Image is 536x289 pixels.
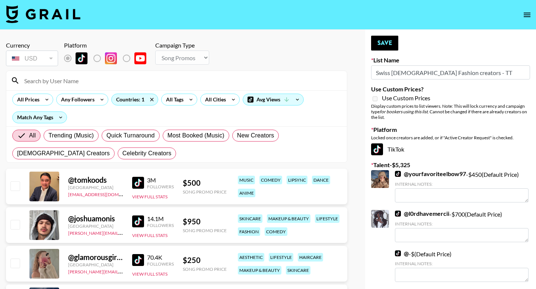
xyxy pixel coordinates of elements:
[267,214,310,223] div: makeup & beauty
[68,190,143,197] a: [EMAIL_ADDRESS][DOMAIN_NAME]
[183,189,227,195] div: Song Promo Price
[134,52,146,64] img: YouTube
[147,184,174,189] div: Followers
[112,94,158,105] div: Countries: 1
[371,126,530,133] label: Platform
[371,143,383,155] img: TikTok
[68,262,123,267] div: [GEOGRAPHIC_DATA]
[68,229,249,236] a: [PERSON_NAME][EMAIL_ADDRESS][PERSON_NAME][PERSON_NAME][DOMAIN_NAME]
[183,266,227,272] div: Song Promo Price
[371,85,530,93] label: Use Custom Prices?
[29,131,36,140] span: All
[499,252,527,280] iframe: Drift Widget Chat Controller
[162,94,185,105] div: All Tags
[105,52,117,64] img: Instagram
[201,94,227,105] div: All Cities
[155,42,209,49] div: Campaign Type
[132,194,167,199] button: View Full Stats
[395,250,401,256] img: TikTok
[147,176,174,184] div: 3M
[395,250,409,257] a: @
[371,143,530,155] div: TikTok
[183,178,227,188] div: $ 500
[68,223,123,229] div: [GEOGRAPHIC_DATA]
[371,56,530,64] label: List Name
[68,253,123,262] div: @ glamorousgirlguide
[395,210,449,217] a: @l0rdhavemercii
[395,170,466,178] a: @yourfavoriteelbow97
[395,171,401,177] img: TikTok
[167,131,224,140] span: Most Booked (Music)
[64,42,152,49] div: Platform
[132,177,144,189] img: TikTok
[259,176,282,184] div: comedy
[395,261,529,266] div: Internal Notes:
[68,214,123,223] div: @ joshuamonis
[315,214,339,223] div: lifestyle
[269,253,293,262] div: lifestyle
[132,254,144,266] img: TikTok
[68,175,123,185] div: @ tomkoods
[238,266,281,275] div: makeup & beauty
[183,256,227,265] div: $ 250
[76,52,87,64] img: TikTok
[17,149,110,158] span: [DEMOGRAPHIC_DATA] Creators
[395,250,529,282] div: - $ (Default Price)
[48,131,94,140] span: Trending (Music)
[57,94,96,105] div: Any Followers
[265,227,287,236] div: comedy
[132,271,167,277] button: View Full Stats
[13,94,41,105] div: All Prices
[147,254,174,261] div: 70.4K
[238,214,262,223] div: skincare
[68,267,214,275] a: [PERSON_NAME][EMAIL_ADDRESS][PERSON_NAME][DOMAIN_NAME]
[132,215,144,227] img: TikTok
[238,189,255,197] div: anime
[237,131,274,140] span: New Creators
[382,94,430,102] span: Use Custom Prices
[287,176,307,184] div: lipsync
[395,170,529,202] div: - $ 450 (Default Price)
[238,176,255,184] div: music
[371,161,530,169] label: Talent - $ 5,325
[238,227,260,236] div: fashion
[183,228,227,233] div: Song Promo Price
[371,36,398,51] button: Save
[238,253,264,262] div: aesthetic
[6,5,80,23] img: Grail Talent
[106,131,155,140] span: Quick Turnaround
[243,94,303,105] div: Avg Views
[6,42,58,49] div: Currency
[395,221,529,227] div: Internal Notes:
[147,215,174,223] div: 14.1M
[395,181,529,187] div: Internal Notes:
[13,112,67,123] div: Match Any Tags
[68,185,123,190] div: [GEOGRAPHIC_DATA]
[371,135,530,140] div: Locked once creators are added, or if "Active Creator Request" is checked.
[298,253,323,262] div: haircare
[20,75,342,87] input: Search by User Name
[7,52,57,65] div: USD
[183,217,227,226] div: $ 950
[132,233,167,238] button: View Full Stats
[380,109,428,114] em: for bookers using this list
[286,266,310,275] div: skincare
[312,176,330,184] div: dance
[395,210,529,242] div: - $ 700 (Default Price)
[64,51,152,66] div: Remove selected talent to change platforms
[395,211,401,217] img: TikTok
[147,223,174,228] div: Followers
[6,49,58,68] div: Remove selected talent to change your currency
[520,7,535,22] button: open drawer
[147,261,174,267] div: Followers
[122,149,172,158] span: Celebrity Creators
[371,103,530,120] div: Display custom prices to list viewers. Note: This will lock currency and campaign type . Cannot b...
